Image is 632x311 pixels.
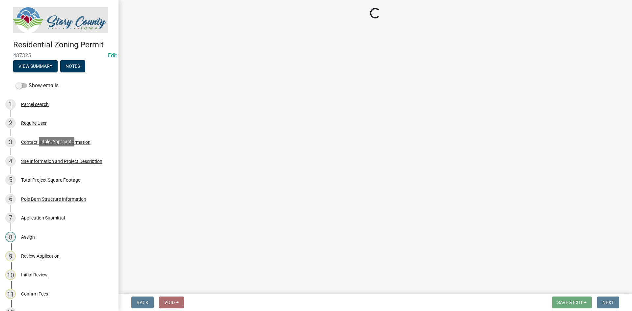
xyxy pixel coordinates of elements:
[13,40,113,50] h4: Residential Zoning Permit
[5,232,16,242] div: 8
[108,52,117,59] a: Edit
[5,289,16,299] div: 11
[597,297,619,308] button: Next
[13,60,58,72] button: View Summary
[5,156,16,167] div: 4
[602,300,614,305] span: Next
[21,216,65,220] div: Application Submittal
[16,82,59,90] label: Show emails
[21,197,86,201] div: Pole Barn Structure Information
[39,137,74,146] div: Role: Applicant
[60,64,85,69] wm-modal-confirm: Notes
[159,297,184,308] button: Void
[5,194,16,204] div: 6
[5,137,16,147] div: 3
[21,235,35,239] div: Assign
[21,121,47,125] div: Require User
[137,300,148,305] span: Back
[557,300,583,305] span: Save & Exit
[13,7,108,33] img: Story County, Iowa
[13,52,105,59] span: 487325
[5,175,16,185] div: 5
[164,300,175,305] span: Void
[552,297,592,308] button: Save & Exit
[5,118,16,128] div: 2
[21,140,91,144] div: Contact and Property Information
[5,251,16,261] div: 9
[21,272,48,277] div: Initial Review
[21,178,80,182] div: Total Project Square Footage
[21,159,102,164] div: Site Information and Project Description
[21,254,60,258] div: Review Application
[60,60,85,72] button: Notes
[5,99,16,110] div: 1
[13,64,58,69] wm-modal-confirm: Summary
[5,270,16,280] div: 10
[108,52,117,59] wm-modal-confirm: Edit Application Number
[131,297,154,308] button: Back
[21,292,48,296] div: Confirm Fees
[5,213,16,223] div: 7
[21,102,49,107] div: Parcel search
